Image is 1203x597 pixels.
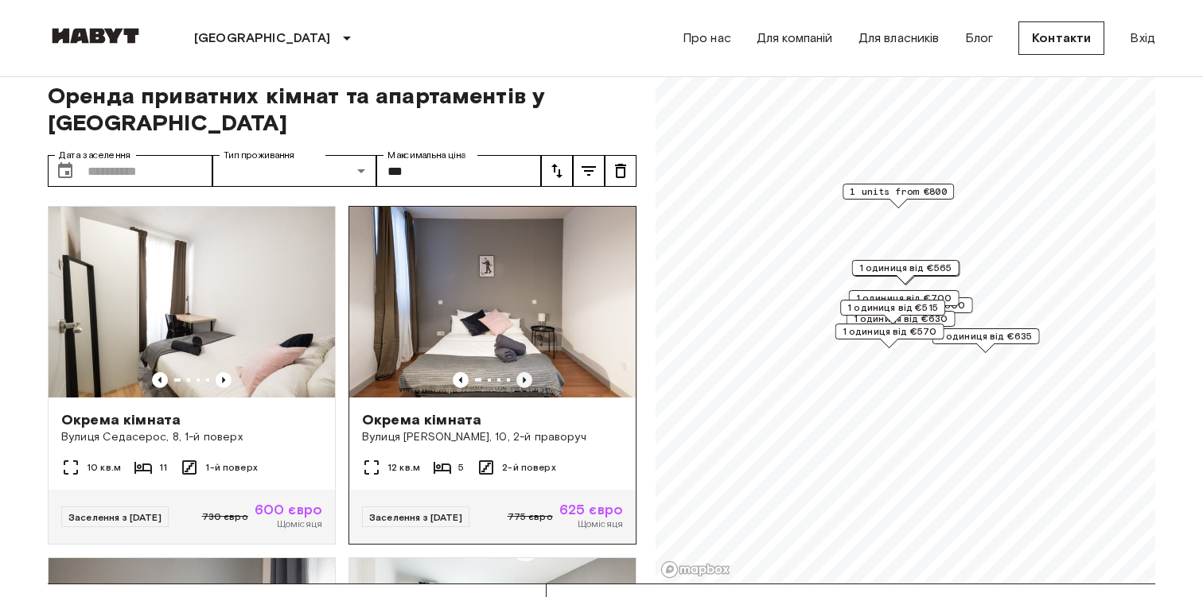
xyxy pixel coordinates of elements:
a: Логотип Mapbox [660,560,730,579]
div: Маркер на карті [862,297,973,322]
font: 10 [87,461,98,473]
a: Блог [965,29,994,48]
font: Вулиця [PERSON_NAME], 10, 2-й праворуч [362,430,586,444]
font: 5 [458,461,464,473]
font: Оренда приватних кімнат та апартаментів у [GEOGRAPHIC_DATA] [48,82,545,136]
font: Блог [965,30,994,45]
a: Маркетингове зображення блоку ES-15-007-001-05HПопереднє зображенняПопереднє зображенняОкрема кім... [348,206,637,545]
button: Виберіть дату [49,155,81,187]
a: Контакти [1018,21,1104,55]
font: 11 [159,461,167,473]
div: Маркер на карті [852,260,960,285]
font: 730 євро [202,510,248,522]
font: 2-й поверх [502,461,556,473]
font: Контакти [1032,30,1091,45]
font: 625 євро [559,501,623,518]
button: Попереднє зображення [453,372,469,388]
div: Маркер на карті [840,300,945,324]
font: 775 євро [508,510,553,522]
button: Попереднє зображення [152,372,168,388]
font: Щомісяця [277,518,322,529]
font: 1 одиниця від €515 [847,301,938,313]
font: Про нас [683,30,731,45]
font: 600 євро [255,501,322,518]
button: мелодія [605,155,637,187]
div: Маркер на карті [932,328,1040,353]
font: 1 одиниця від €565 [859,262,952,273]
img: Габіт [48,28,143,44]
font: кв.м [399,461,420,473]
font: 12 [387,461,397,473]
font: Щомісяця [578,518,623,529]
canvas: Карта [656,63,1155,583]
div: Маркер на карті [843,184,954,208]
div: Маркер на карті [849,290,960,315]
font: 1-й поверх [205,461,258,473]
font: Окрема кімната [61,411,181,428]
font: Заселення з [DATE] [68,511,162,523]
font: 1 одиниця від €635 [940,330,1033,342]
font: 1 одиниця від €630 [854,312,948,324]
a: Вхід [1130,29,1155,48]
img: Маркетингове зображення блоку ES-15-007-001-05H [349,207,636,397]
a: Про нас [683,29,731,48]
div: Маркер на карті [835,324,944,348]
button: Попереднє зображення [216,372,232,388]
font: Заселення з [DATE] [369,511,462,523]
font: Тип проживання [224,149,294,161]
img: Маркетингове зображення пристрою ES-15-009-001-03H [49,207,335,397]
font: Максимальна ціна [387,149,465,161]
button: Попереднє зображення [516,372,532,388]
font: Дата заселення [59,149,130,161]
button: мелодія [541,155,573,187]
font: кв.м [100,461,121,473]
font: [GEOGRAPHIC_DATA] [194,30,331,45]
font: Окрема кімната [362,411,481,428]
a: Для компаній [757,29,833,48]
a: Для власників [858,29,940,48]
span: 1 units from €800 [850,184,947,199]
div: Маркер на карті [847,311,956,335]
button: мелодія [573,155,605,187]
a: Маркетингове зображення пристрою ES-15-009-001-03HПопереднє зображенняПопереднє зображенняОкрема ... [48,206,336,545]
font: Вулиця Седасерос, 8, 1-й поверх [61,430,243,444]
font: 1 одиниця від €570 [843,325,937,337]
font: 1 одиниця від €600 [870,299,966,311]
font: Для власників [858,30,940,45]
div: Маркер на карті [853,261,960,285]
font: Для компаній [757,30,833,45]
font: 1 одиниця від €700 [856,292,952,304]
font: Вхід [1130,30,1155,45]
